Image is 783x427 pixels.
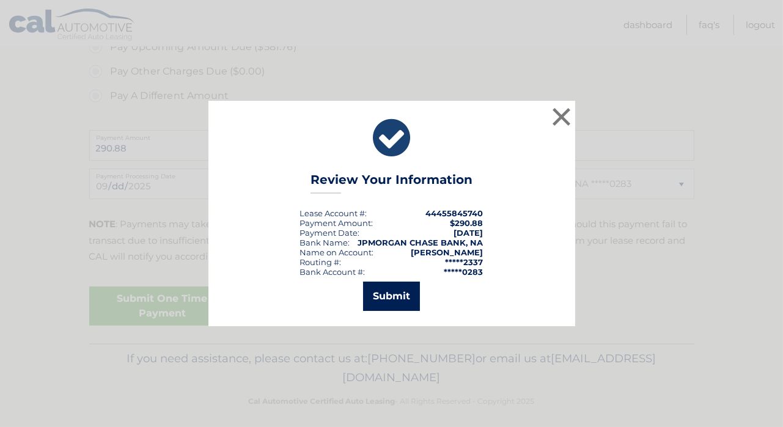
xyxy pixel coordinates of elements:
[550,104,574,129] button: ×
[300,208,367,218] div: Lease Account #:
[300,238,350,247] div: Bank Name:
[363,282,420,311] button: Submit
[358,238,483,247] strong: JPMORGAN CHASE BANK, NA
[300,218,373,228] div: Payment Amount:
[300,228,358,238] span: Payment Date
[411,247,483,257] strong: [PERSON_NAME]
[454,228,483,238] span: [DATE]
[311,172,472,194] h3: Review Your Information
[300,247,374,257] div: Name on Account:
[426,208,483,218] strong: 44455845740
[300,267,366,277] div: Bank Account #:
[300,257,342,267] div: Routing #:
[450,218,483,228] span: $290.88
[300,228,360,238] div: :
